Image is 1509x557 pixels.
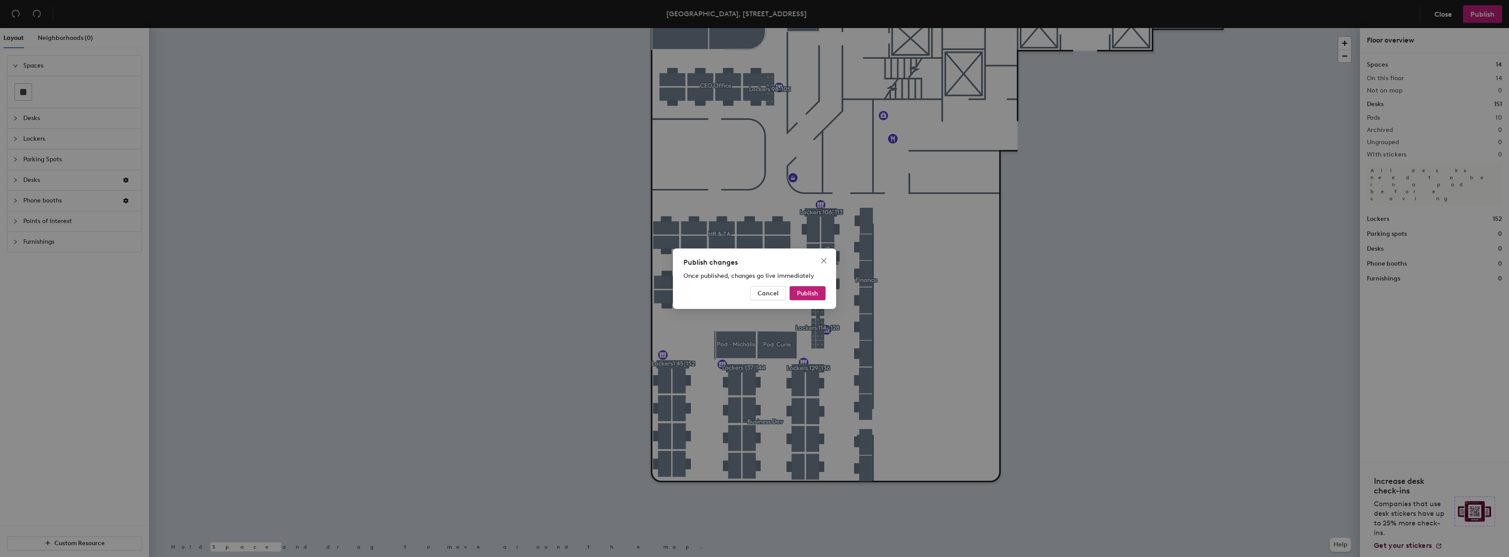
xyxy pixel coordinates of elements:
button: Cancel [750,286,786,300]
span: Cancel [758,289,779,297]
button: Close [817,254,831,268]
button: Publish [790,286,826,300]
span: Close [817,257,831,264]
span: Publish [797,289,818,297]
span: close [820,257,827,264]
div: Publish changes [683,257,826,268]
span: Once published, changes go live immediately [683,272,814,280]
